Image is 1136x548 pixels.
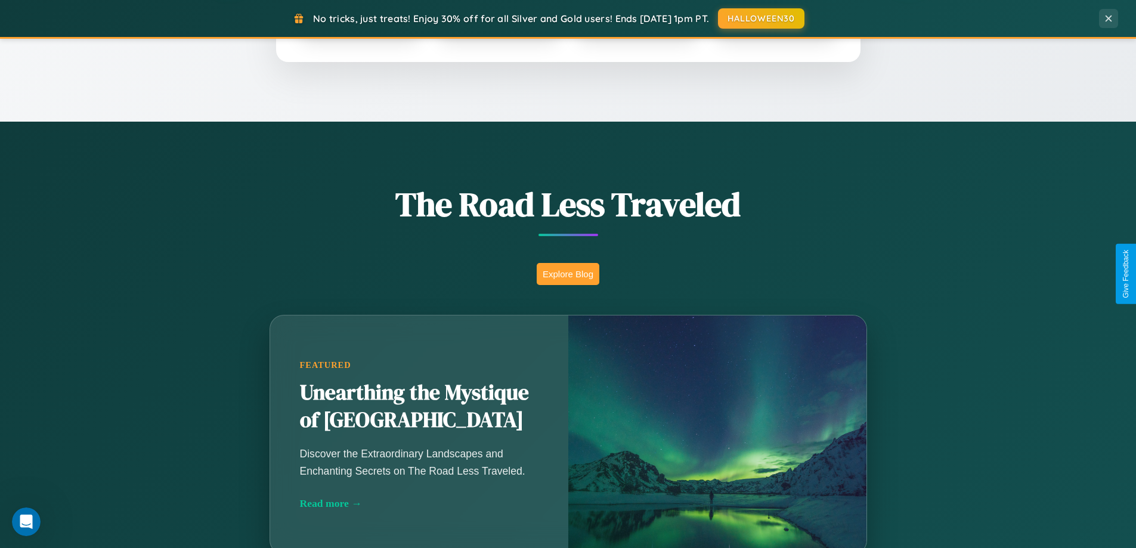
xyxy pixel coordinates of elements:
h1: The Road Less Traveled [211,181,926,227]
div: Read more → [300,497,538,510]
button: HALLOWEEN30 [718,8,804,29]
iframe: Intercom live chat [12,507,41,536]
p: Discover the Extraordinary Landscapes and Enchanting Secrets on The Road Less Traveled. [300,445,538,479]
span: No tricks, just treats! Enjoy 30% off for all Silver and Gold users! Ends [DATE] 1pm PT. [313,13,709,24]
div: Featured [300,360,538,370]
h2: Unearthing the Mystique of [GEOGRAPHIC_DATA] [300,379,538,434]
button: Explore Blog [537,263,599,285]
div: Give Feedback [1122,250,1130,298]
